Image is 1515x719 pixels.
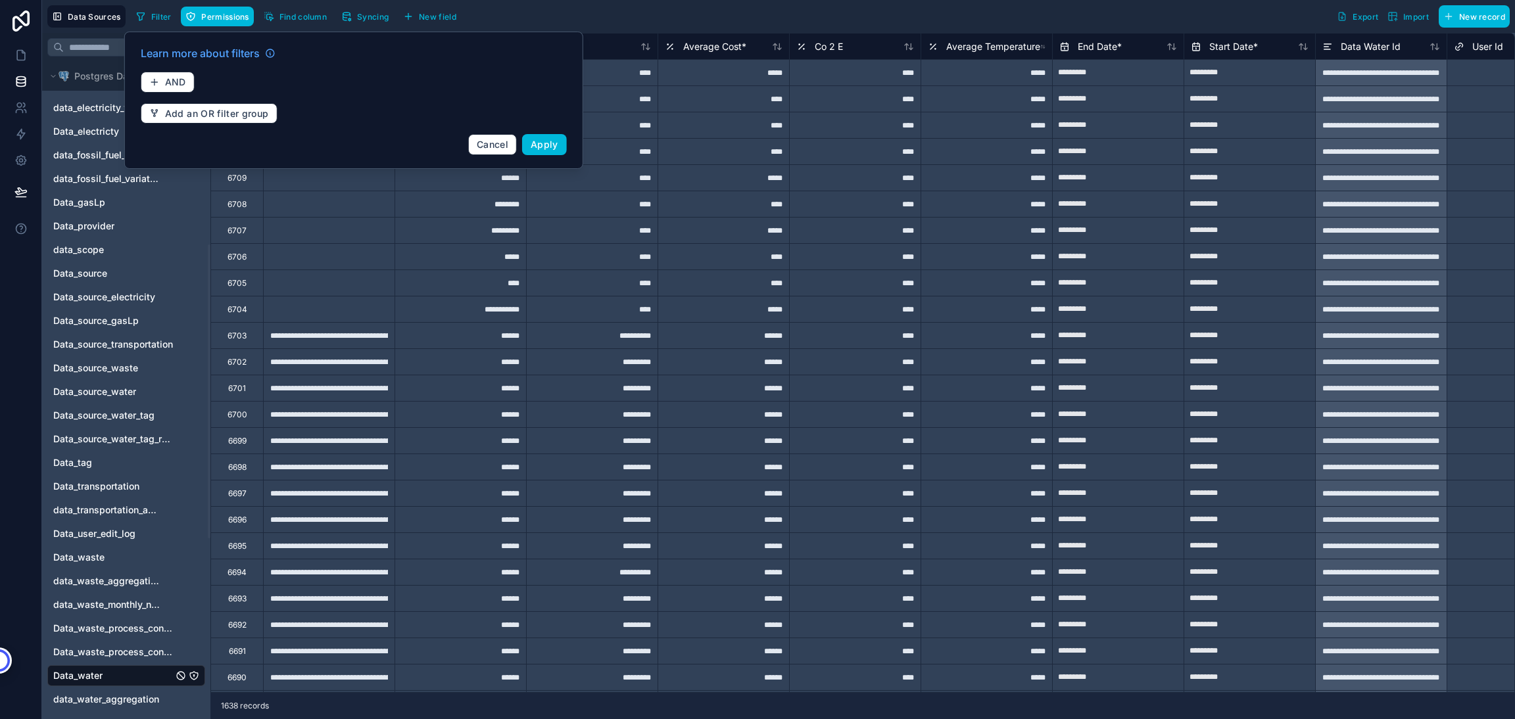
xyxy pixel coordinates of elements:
div: Data_tag [47,452,205,473]
span: Data_transportation [53,480,139,493]
div: 6696 [228,515,247,525]
span: Filter [151,12,172,22]
span: Export [1353,12,1378,22]
button: New record [1439,5,1510,28]
span: data_transportation_aggregation [53,503,160,517]
div: Data_waste [47,547,205,568]
div: 6702 [228,357,247,367]
a: Data_source_electricity [53,290,173,304]
div: Data_source_water_tag [47,405,205,426]
a: Data_source_water_tag_relationship [53,432,173,446]
div: Data_source_waste [47,358,205,379]
div: 6701 [228,383,246,394]
a: data_waste_monthly_normalization [53,598,160,611]
div: 6700 [228,409,247,420]
div: data_scope [47,239,205,260]
span: Cancel [477,139,508,150]
a: Data_waste [53,551,173,564]
div: data_fossil_fuel_monthly_normalization [47,145,205,166]
div: 6699 [228,436,247,446]
div: Data_source_water [47,381,205,402]
span: Postgres Database [74,70,158,83]
div: data_transportation_aggregation [47,499,205,521]
div: Data_electricty [47,121,205,142]
div: 6706 [228,252,247,262]
div: 6697 [228,488,247,499]
a: data_electricity_variation [53,101,160,114]
span: New record [1459,12,1505,22]
a: data_fossil_fuel_variation [53,172,160,185]
div: 6703 [228,331,247,341]
span: Data_source_gasLp [53,314,139,327]
a: Data_transportation [53,480,173,493]
div: Data_source_water_tag_relationship [47,429,205,450]
a: Data_provider [53,220,173,233]
button: Postgres logoPostgres Database [47,67,187,85]
div: Data_waste_process_config_location [47,641,205,662]
div: 6694 [228,567,247,578]
a: Data_waste_process_config [53,622,173,635]
span: Syncing [357,12,389,22]
span: New field [419,12,456,22]
div: 6704 [228,304,247,315]
span: Data_tag [53,456,92,469]
a: New record [1433,5,1510,28]
span: Data_source_water [53,385,136,398]
a: Data_gasLp [53,196,173,209]
button: AND [141,72,195,93]
button: Import [1383,5,1433,28]
span: Data_gasLp [53,196,105,209]
img: Postgres logo [59,71,69,81]
button: Filter [131,7,176,26]
span: data_scope [53,243,104,256]
span: Data_source_transportation [53,338,173,351]
span: Data_source_waste [53,361,138,375]
span: Co 2 E [815,40,843,53]
span: Add an OR filter group [165,108,269,120]
div: 6705 [228,278,247,289]
span: Data_provider [53,220,114,233]
button: Apply [522,134,567,155]
div: data_waste_aggregation [47,570,205,591]
span: 1638 records [221,701,269,711]
span: Data_waste_process_config_location [53,645,173,659]
span: Learn more about filters [141,45,260,61]
a: Data_source_water_tag [53,409,173,422]
a: Data_electricty [53,125,173,138]
span: Data_source_electricity [53,290,155,304]
span: End Date * [1078,40,1122,53]
div: 6709 [228,173,247,183]
span: Data Water Id [1341,40,1401,53]
div: Data_source [47,263,205,284]
span: Import [1403,12,1429,22]
div: Data_gasLp [47,192,205,213]
div: 6698 [228,462,247,473]
span: data_water_aggregation [53,693,159,706]
span: Data Sources [68,12,121,22]
div: data_electricity_variation [47,97,205,118]
a: data_fossil_fuel_monthly_normalization [53,149,160,162]
span: Apply [531,139,558,150]
div: data_water_aggregation [47,689,205,710]
button: Find column [259,7,331,26]
span: Permissions [201,12,249,22]
span: Average Cost * [683,40,746,53]
div: Data_source_electricity [47,287,205,308]
span: Start Date * [1209,40,1258,53]
button: New field [398,7,461,26]
div: 6707 [228,225,247,236]
a: data_waste_aggregation [53,574,160,588]
span: User Id [1472,40,1503,53]
span: Data_water [53,669,103,682]
a: Permissions [181,7,258,26]
div: Data_transportation [47,476,205,497]
div: 6692 [228,620,247,630]
div: 6691 [229,646,246,657]
a: Learn more about filters [141,45,276,61]
button: Export [1332,5,1383,28]
span: Data_user_edit_log [53,527,135,540]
